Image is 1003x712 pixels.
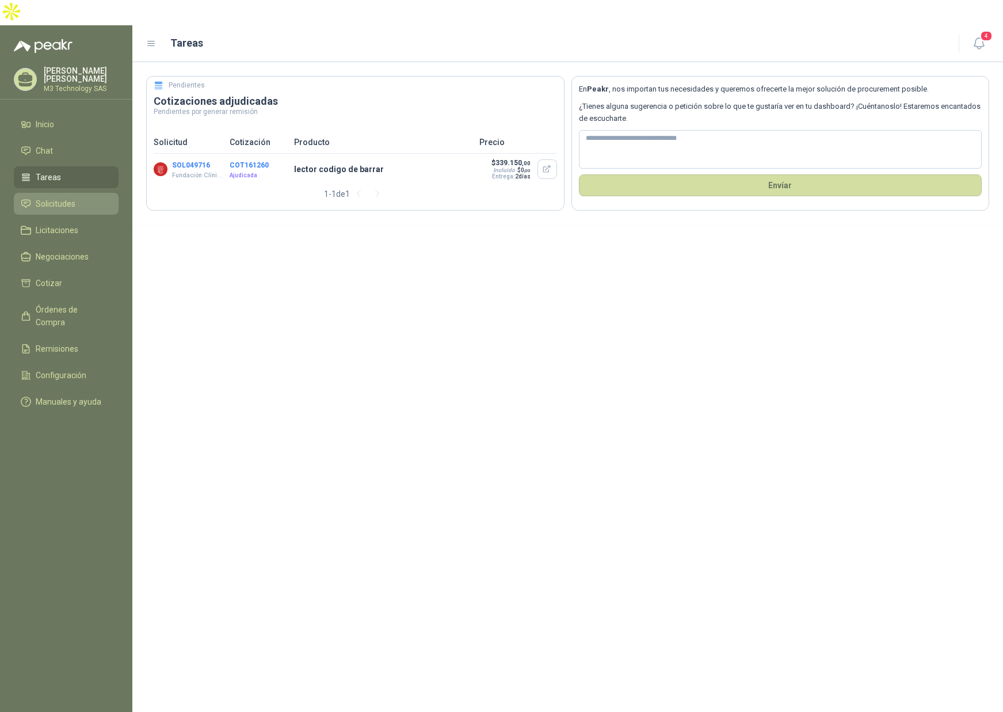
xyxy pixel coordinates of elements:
b: Peakr [587,85,609,93]
a: Manuales y ayuda [14,391,119,413]
a: Solicitudes [14,193,119,215]
div: 1 - 1 de 1 [324,185,387,203]
a: Chat [14,140,119,162]
span: Negociaciones [36,250,89,263]
h5: Pendientes [169,80,205,91]
div: Incluido [493,167,515,173]
h1: Tareas [170,35,203,51]
a: Cotizar [14,272,119,294]
span: ,00 [524,168,531,173]
span: Remisiones [36,342,78,355]
p: En , nos importan tus necesidades y queremos ofrecerte la mejor solución de procurement posible. [579,83,982,95]
button: 4 [968,33,989,54]
p: Entrega: [491,173,531,180]
span: Configuración [36,369,86,382]
button: SOL049716 [172,161,210,169]
span: Solicitudes [36,197,75,210]
p: Cotización [230,136,287,149]
span: Manuales y ayuda [36,395,101,408]
a: Negociaciones [14,246,119,268]
span: Cotizar [36,277,62,290]
span: ,00 [522,160,531,166]
span: Tareas [36,171,61,184]
a: Órdenes de Compra [14,299,119,333]
p: Producto [294,136,472,149]
p: $ [491,159,531,167]
span: 339.150 [495,159,531,167]
span: Órdenes de Compra [36,303,108,329]
span: 0 [521,167,531,173]
p: Pendientes por generar remisión [154,108,557,115]
a: Inicio [14,113,119,135]
p: M3 Technology SAS [44,85,119,92]
p: Solicitud [154,136,223,149]
img: Company Logo [154,162,167,176]
a: Licitaciones [14,219,119,241]
p: Ajudicada [230,171,287,180]
span: $ [517,167,531,173]
span: Chat [36,144,53,157]
p: [PERSON_NAME] [PERSON_NAME] [44,67,119,83]
span: Licitaciones [36,224,78,237]
p: Fundación Clínica Shaio [172,171,224,180]
h3: Cotizaciones adjudicadas [154,94,557,108]
img: Logo peakr [14,39,73,53]
p: ¿Tienes alguna sugerencia o petición sobre lo que te gustaría ver en tu dashboard? ¡Cuéntanoslo! ... [579,101,982,124]
span: 2 días [515,173,531,180]
span: Inicio [36,118,54,131]
button: COT161260 [230,161,269,169]
p: Precio [479,136,557,149]
p: lector codigo de barrar [294,163,472,176]
a: Configuración [14,364,119,386]
span: 4 [980,31,993,41]
a: Tareas [14,166,119,188]
a: Remisiones [14,338,119,360]
button: Envíar [579,174,982,196]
